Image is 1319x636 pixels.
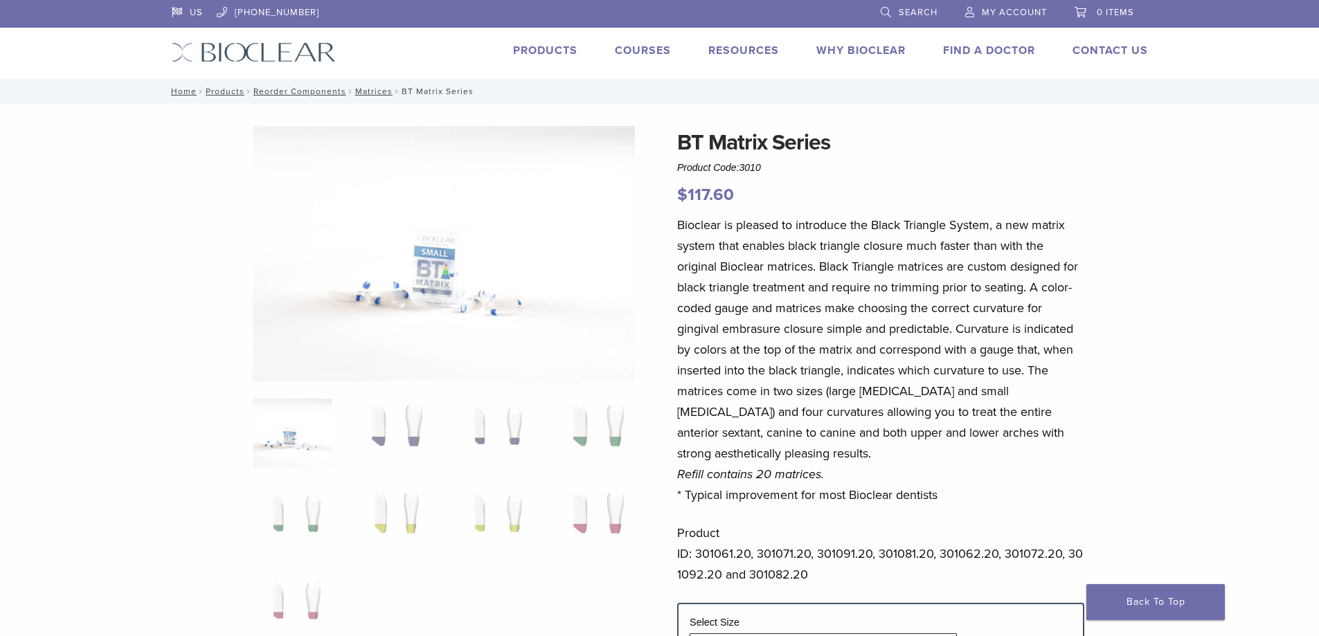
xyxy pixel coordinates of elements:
p: Bioclear is pleased to introduce the Black Triangle System, a new matrix system that enables blac... [677,215,1084,505]
span: / [244,88,253,95]
em: Refill contains 20 matrices. [677,466,824,482]
a: Reorder Components [253,87,346,96]
nav: BT Matrix Series [161,79,1158,104]
img: Anterior Black Triangle Series Matrices [253,126,635,381]
span: / [197,88,206,95]
a: Courses [615,44,671,57]
a: Back To Top [1086,584,1225,620]
a: Why Bioclear [816,44,906,57]
span: Product Code: [677,162,761,173]
bdi: 117.60 [677,185,734,205]
img: BT Matrix Series - Image 3 [454,399,534,468]
a: Resources [708,44,779,57]
a: Home [167,87,197,96]
img: Anterior-Black-Triangle-Series-Matrices-324x324.jpg [253,399,332,468]
img: BT Matrix Series - Image 2 [353,399,433,468]
label: Select Size [690,617,739,628]
p: Product ID: 301061.20, 301071.20, 301091.20, 301081.20, 301062.20, 301072.20, 301092.20 and 30108... [677,523,1084,585]
img: BT Matrix Series - Image 4 [555,399,634,468]
span: Search [899,7,937,18]
a: Matrices [355,87,393,96]
span: My Account [982,7,1047,18]
span: 3010 [739,162,761,173]
span: $ [677,185,688,205]
img: BT Matrix Series - Image 6 [359,486,428,555]
img: BT Matrix Series - Image 7 [454,486,534,555]
a: Find A Doctor [943,44,1035,57]
h1: BT Matrix Series [677,126,1084,159]
a: Products [513,44,577,57]
span: / [393,88,402,95]
img: BT Matrix Series - Image 8 [555,486,634,555]
a: Products [206,87,244,96]
img: Bioclear [172,42,336,62]
span: / [346,88,355,95]
a: Contact Us [1073,44,1148,57]
span: 0 items [1097,7,1134,18]
img: BT Matrix Series - Image 5 [253,486,332,555]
